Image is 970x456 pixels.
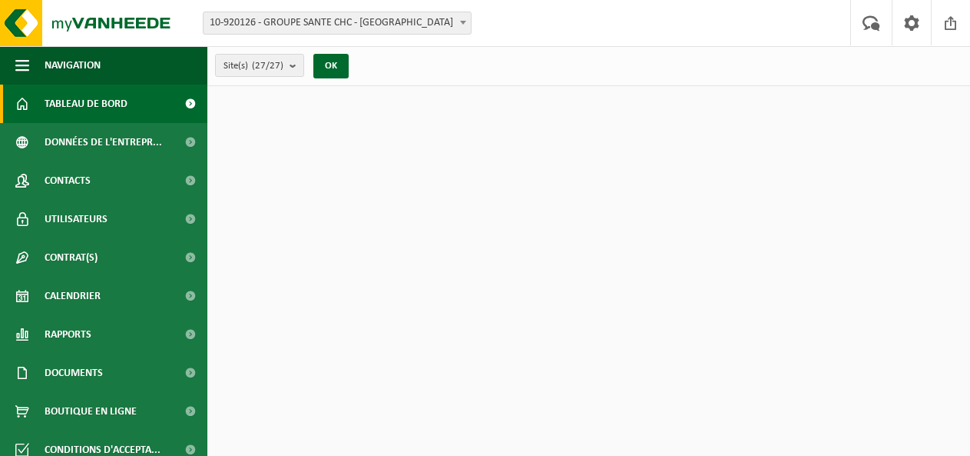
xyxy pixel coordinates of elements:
[45,238,98,277] span: Contrat(s)
[45,46,101,85] span: Navigation
[45,123,162,161] span: Données de l'entrepr...
[45,315,91,354] span: Rapports
[204,12,471,34] span: 10-920126 - GROUPE SANTE CHC - LIÈGE
[223,55,283,78] span: Site(s)
[45,392,137,431] span: Boutique en ligne
[45,161,91,200] span: Contacts
[45,354,103,392] span: Documents
[313,54,349,78] button: OK
[252,61,283,71] count: (27/27)
[45,85,127,123] span: Tableau de bord
[215,54,304,77] button: Site(s)(27/27)
[45,200,108,238] span: Utilisateurs
[203,12,472,35] span: 10-920126 - GROUPE SANTE CHC - LIÈGE
[45,277,101,315] span: Calendrier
